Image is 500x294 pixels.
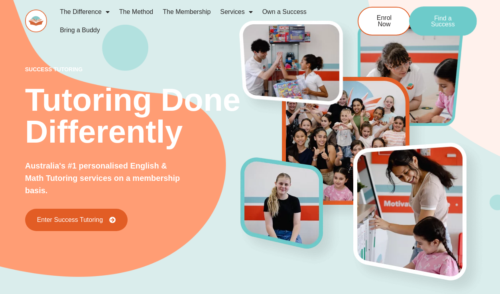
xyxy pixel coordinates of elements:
[25,160,183,197] p: Australia's #1 personalised English & Math Tutoring services on a membership basis.
[363,204,500,294] iframe: Chat Widget
[358,7,411,35] a: Enrol Now
[55,3,332,39] nav: Menu
[25,84,241,148] h2: Tutoring Done Differently
[114,3,158,21] a: The Method
[37,217,103,223] span: Enter Success Tutoring
[409,6,477,36] a: Find a Success
[55,3,114,21] a: The Difference
[215,3,257,21] a: Services
[370,15,398,27] span: Enrol Now
[25,209,128,231] a: Enter Success Tutoring
[25,67,241,72] p: success tutoring
[158,3,215,21] a: The Membership
[258,3,311,21] a: Own a Success
[55,21,105,39] a: Bring a Buddy
[421,15,464,27] span: Find a Success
